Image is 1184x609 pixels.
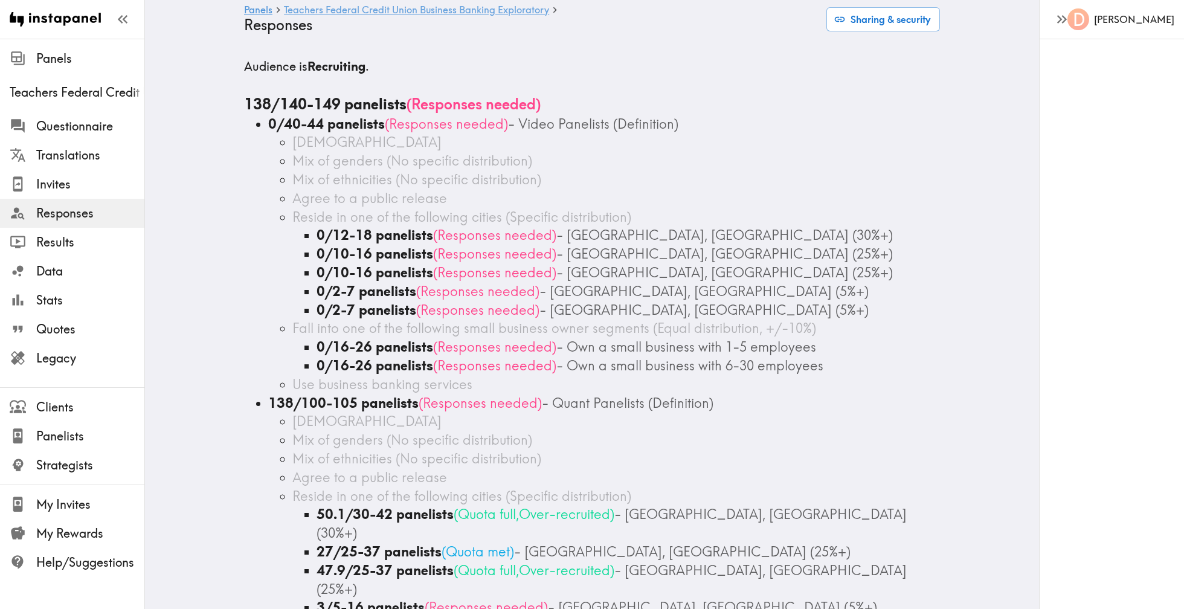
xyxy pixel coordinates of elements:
b: 0/2-7 panelists [317,283,416,300]
span: Agree to a public release [292,190,447,207]
span: Reside in one of the following cities (Specific distribution) [292,208,631,225]
b: 0/16-26 panelists [317,357,433,374]
span: ( Responses needed ) [385,115,508,132]
span: Stats [36,292,144,309]
a: Teachers Federal Credit Union Business Banking Exploratory [284,5,549,16]
span: - [GEOGRAPHIC_DATA], [GEOGRAPHIC_DATA] (5%+) [539,301,869,318]
span: - [GEOGRAPHIC_DATA], [GEOGRAPHIC_DATA] (25%+) [556,264,893,281]
span: ( Responses needed ) [433,338,556,355]
b: 0/40-44 panelists [268,115,385,132]
span: - [GEOGRAPHIC_DATA], [GEOGRAPHIC_DATA] (25%+) [514,543,851,560]
b: 0/12-18 panelists [317,227,433,243]
b: 47.9/25-37 panelists [317,562,454,579]
span: - Quant Panelists (Definition) [542,395,713,411]
span: [DEMOGRAPHIC_DATA] [292,413,442,430]
b: 0/16-26 panelists [317,338,433,355]
span: Data [36,263,144,280]
span: Results [36,234,144,251]
span: Legacy [36,350,144,367]
h5: Audience is . [244,58,940,75]
span: [DEMOGRAPHIC_DATA] [292,134,442,150]
span: Mix of ethnicities (No specific distribution) [292,450,541,467]
span: Mix of genders (No specific distribution) [292,431,532,448]
b: Recruiting [307,59,365,74]
span: - Video Panelists (Definition) [508,115,678,132]
button: Sharing & security [826,7,940,31]
b: 0/10-16 panelists [317,264,433,281]
span: - [GEOGRAPHIC_DATA], [GEOGRAPHIC_DATA] (25%+) [556,245,893,262]
span: ( Responses needed ) [407,95,541,113]
h4: Responses [244,16,817,34]
b: 0/10-16 panelists [317,245,433,262]
span: Quotes [36,321,144,338]
span: ( Responses needed ) [433,227,556,243]
span: Agree to a public release [292,469,447,486]
b: 27/25-37 panelists [317,543,442,560]
span: ( Responses needed ) [433,264,556,281]
span: Panelists [36,428,144,445]
b: 50.1/30-42 panelists [317,506,454,523]
span: Use business banking services [292,376,472,393]
span: ( Quota full , Over-recruited ) [454,562,614,579]
span: - Own a small business with 1-5 employees [556,338,816,355]
span: Help/Suggestions [36,554,144,571]
span: Translations [36,147,144,164]
span: ( Responses needed ) [433,357,556,374]
span: - [GEOGRAPHIC_DATA], [GEOGRAPHIC_DATA] (30%+) [556,227,893,243]
span: Mix of ethnicities (No specific distribution) [292,171,541,188]
b: 138/100-105 panelists [268,395,419,411]
span: Invites [36,176,144,193]
span: Reside in one of the following cities (Specific distribution) [292,488,631,504]
h6: [PERSON_NAME] [1094,13,1174,26]
span: ( Responses needed ) [419,395,542,411]
span: ( Responses needed ) [433,245,556,262]
span: - [GEOGRAPHIC_DATA], [GEOGRAPHIC_DATA] (5%+) [539,283,869,300]
span: D [1073,9,1085,30]
span: Fall into one of the following small business owner segments (Equal distribution, +/-10%) [292,320,816,337]
span: Strategists [36,457,144,474]
span: My Rewards [36,525,144,542]
span: - [GEOGRAPHIC_DATA], [GEOGRAPHIC_DATA] (25%+) [317,562,907,598]
span: Panels [36,50,144,67]
span: ( Responses needed ) [416,283,539,300]
span: Mix of genders (No specific distribution) [292,152,532,169]
span: Questionnaire [36,118,144,135]
span: Clients [36,399,144,416]
span: Responses [36,205,144,222]
span: Teachers Federal Credit Union Business Banking Exploratory [10,84,144,101]
span: My Invites [36,496,144,513]
span: ( Quota met ) [442,543,514,560]
b: 138/140-149 panelists [244,95,407,113]
span: - Own a small business with 6-30 employees [556,357,823,374]
span: ( Responses needed ) [416,301,539,318]
a: Panels [244,5,272,16]
span: ( Quota full , Over-recruited ) [454,506,614,523]
b: 0/2-7 panelists [317,301,416,318]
